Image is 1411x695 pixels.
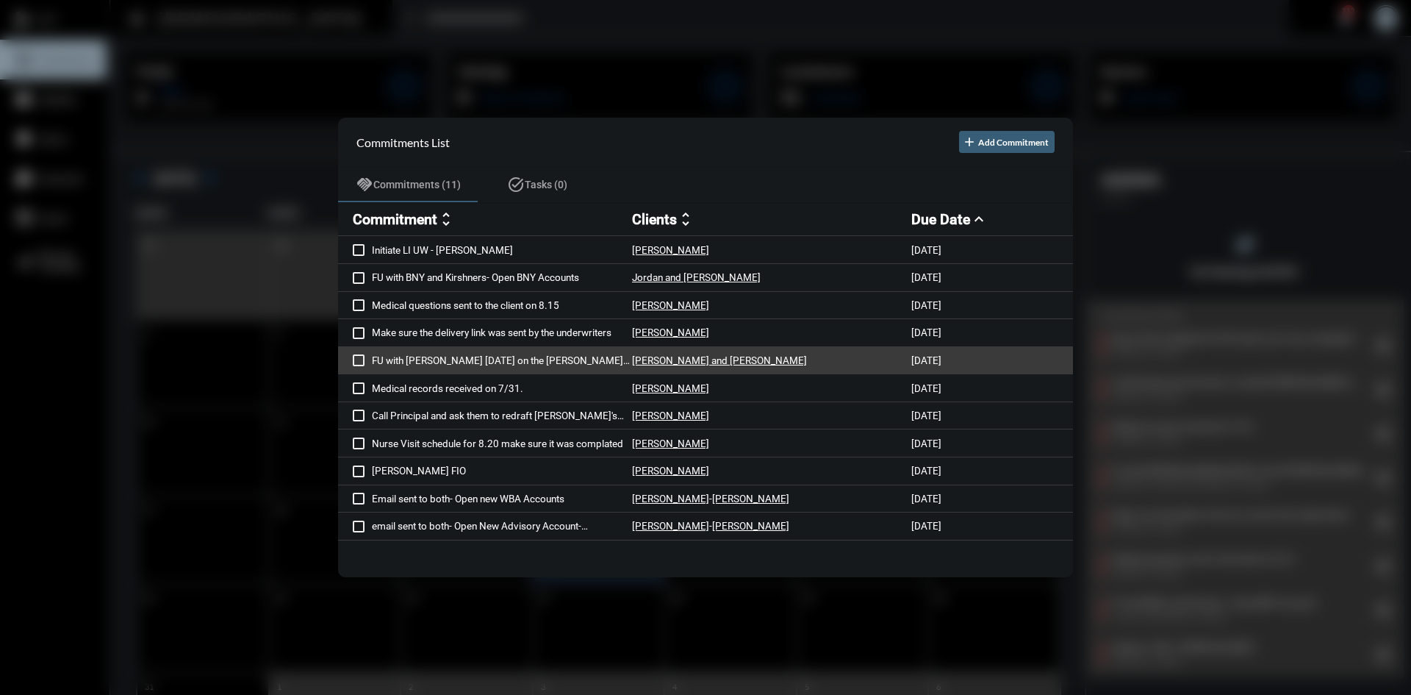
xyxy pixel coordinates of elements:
mat-icon: unfold_more [437,210,455,228]
p: - [709,520,712,532]
p: [DATE] [911,271,941,283]
p: [DATE] [911,382,941,394]
mat-icon: unfold_more [677,210,694,228]
p: [PERSON_NAME] [632,244,709,256]
p: [PERSON_NAME] [632,438,709,449]
mat-icon: expand_less [970,210,988,228]
p: [PERSON_NAME] [632,382,709,394]
p: Make sure the delivery link was sent by the underwriters [372,327,632,338]
mat-icon: task_alt [507,176,525,193]
button: Add Commitment [959,131,1055,153]
p: [PERSON_NAME] FIO [372,465,632,477]
mat-icon: handshake [356,176,373,193]
p: [PERSON_NAME] [632,327,709,338]
p: FU with BNY and Kirshners- Open BNY Accounts [372,271,632,283]
h2: Commitments List [356,135,450,149]
p: [DATE] [911,299,941,311]
p: [DATE] [911,493,941,505]
h2: Clients [632,211,677,228]
p: Email sent to both- Open new WBA Accounts [372,493,632,505]
p: Medical questions sent to the client on 8.15 [372,299,632,311]
p: [DATE] [911,410,941,421]
h2: Due Date [911,211,970,228]
p: [PERSON_NAME] [632,493,709,505]
p: [PERSON_NAME] [632,465,709,477]
span: Tasks (0) [525,179,567,190]
p: [DATE] [911,465,941,477]
p: Medical records received on 7/31. [372,382,632,394]
mat-icon: add [962,135,977,149]
p: [DATE] [911,244,941,256]
p: email sent to both- Open New Advisory Account- TUF681988 [372,520,632,532]
p: Call Principal and ask them to redraft [PERSON_NAME]'s premium [372,410,632,421]
p: [DATE] [911,438,941,449]
p: [DATE] [911,520,941,532]
p: Jordan and [PERSON_NAME] [632,271,761,283]
p: [PERSON_NAME] [632,410,709,421]
p: [PERSON_NAME] [632,299,709,311]
p: Initiate LI UW - [PERSON_NAME] [372,244,632,256]
p: [PERSON_NAME] [712,493,789,505]
span: Commitments (11) [373,179,461,190]
p: Nurse Visit schedule for 8.20 make sure it was complated [372,438,632,449]
h2: Commitment [353,211,437,228]
p: [PERSON_NAME] and [PERSON_NAME] [632,354,807,366]
p: [DATE] [911,327,941,338]
p: [PERSON_NAME] [632,520,709,532]
p: FU with [PERSON_NAME] [DATE] on the [PERSON_NAME] [PERSON_NAME] Call [372,354,632,366]
p: [PERSON_NAME] [712,520,789,532]
p: [DATE] [911,354,941,366]
p: - [709,493,712,505]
